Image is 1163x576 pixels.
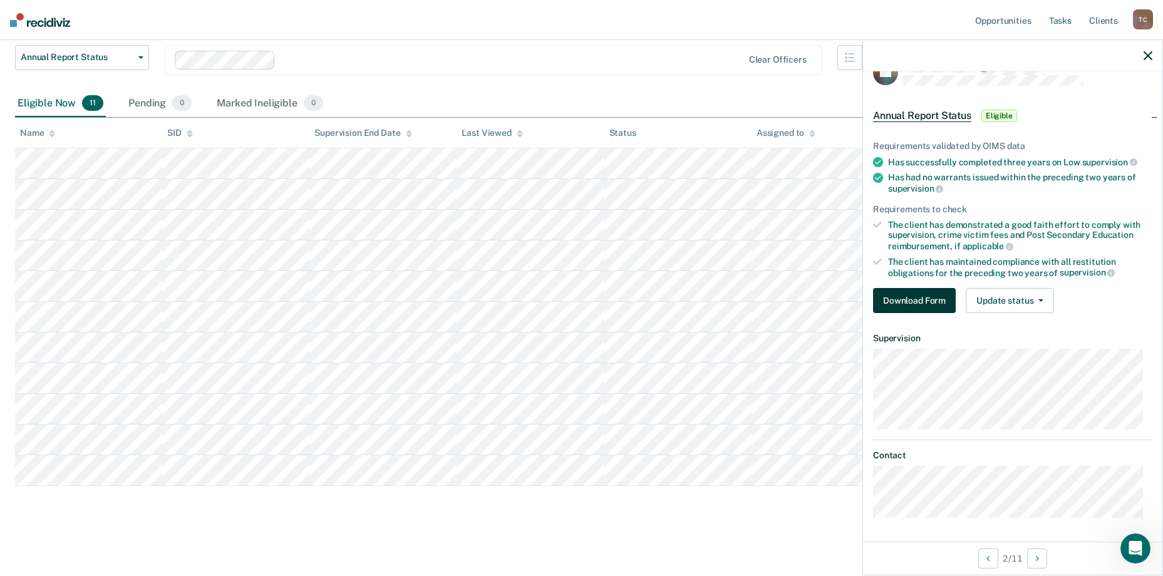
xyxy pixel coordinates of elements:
[214,90,326,118] div: Marked Ineligible
[873,450,1152,461] dt: Contact
[1133,9,1153,29] div: T C
[873,288,961,313] a: Navigate to form link
[10,13,70,27] img: Recidiviz
[863,96,1162,136] div: Annual Report StatusEligible
[888,183,943,193] span: supervision
[978,548,998,568] button: Previous Opportunity
[873,110,971,122] span: Annual Report Status
[963,241,1013,251] span: applicable
[888,157,1152,168] div: Has successfully completed three years on Low
[1060,267,1115,277] span: supervision
[863,542,1162,575] div: 2 / 11
[20,128,55,138] div: Name
[304,95,323,111] span: 0
[462,128,522,138] div: Last Viewed
[1082,157,1137,167] span: supervision
[888,172,1152,193] div: Has had no warrants issued within the preceding two years of
[15,90,106,118] div: Eligible Now
[172,95,192,111] span: 0
[749,54,807,65] div: Clear officers
[609,128,636,138] div: Status
[82,95,103,111] span: 11
[873,204,1152,215] div: Requirements to check
[873,288,956,313] button: Download Form
[1027,548,1047,568] button: Next Opportunity
[873,141,1152,152] div: Requirements validated by OIMS data
[126,90,194,118] div: Pending
[167,128,193,138] div: SID
[757,128,815,138] div: Assigned to
[888,220,1152,252] div: The client has demonstrated a good faith effort to comply with supervision, crime victim fees and...
[888,257,1152,278] div: The client has maintained compliance with all restitution obligations for the preceding two years of
[873,333,1152,344] dt: Supervision
[314,128,411,138] div: Supervision End Date
[966,288,1054,313] button: Update status
[1120,533,1150,563] iframe: Intercom live chat
[21,52,133,63] span: Annual Report Status
[981,110,1017,122] span: Eligible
